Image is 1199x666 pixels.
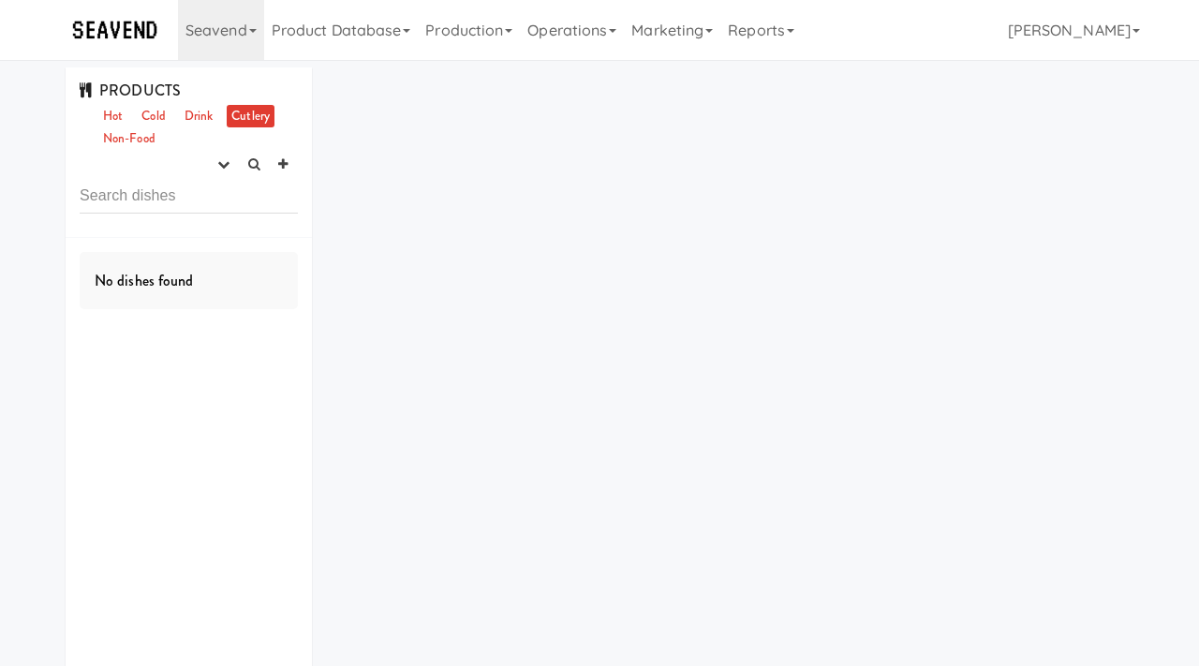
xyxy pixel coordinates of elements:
[98,127,160,151] a: Non-Food
[227,105,274,128] a: Cutlery
[180,105,218,128] a: Drink
[98,105,127,128] a: Hot
[80,80,181,101] span: PRODUCTS
[137,105,170,128] a: Cold
[66,14,164,47] img: Micromart
[80,179,298,214] input: Search dishes
[80,252,298,310] div: No dishes found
